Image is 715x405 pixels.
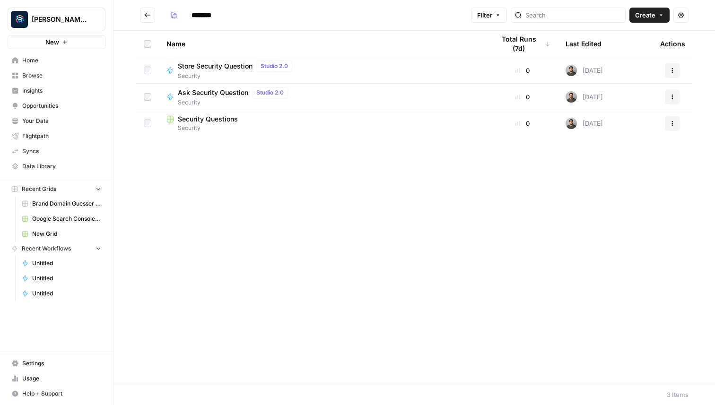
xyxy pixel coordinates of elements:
[22,56,101,65] span: Home
[256,88,284,97] span: Studio 2.0
[660,31,685,57] div: Actions
[495,92,550,102] div: 0
[566,91,603,103] div: [DATE]
[8,371,105,386] a: Usage
[8,356,105,371] a: Settings
[566,65,603,76] div: [DATE]
[495,66,550,75] div: 0
[178,88,248,97] span: Ask Security Question
[566,31,602,57] div: Last Edited
[8,98,105,113] a: Opportunities
[8,83,105,98] a: Insights
[17,271,105,286] a: Untitled
[8,8,105,31] button: Workspace: Berna's Personal
[22,117,101,125] span: Your Data
[166,114,480,132] a: Security QuestionsSecurity
[178,61,253,71] span: Store Security Question
[17,196,105,211] a: Brand Domain Guesser QA
[566,65,577,76] img: 16hj2zu27bdcdvv6x26f6v9ttfr9
[140,8,155,23] button: Go back
[22,185,56,193] span: Recent Grids
[667,390,689,399] div: 3 Items
[166,87,480,107] a: Ask Security QuestionStudio 2.0Security
[525,10,621,20] input: Search
[22,359,101,368] span: Settings
[22,244,71,253] span: Recent Workflows
[166,60,480,80] a: Store Security QuestionStudio 2.0Security
[178,72,296,80] span: Security
[32,215,101,223] span: Google Search Console - [DOMAIN_NAME]
[166,124,480,132] span: Security
[11,11,28,28] img: Berna's Personal Logo
[22,374,101,383] span: Usage
[8,159,105,174] a: Data Library
[32,289,101,298] span: Untitled
[17,226,105,241] a: New Grid
[8,68,105,83] a: Browse
[629,8,670,23] button: Create
[32,199,101,208] span: Brand Domain Guesser QA
[32,230,101,238] span: New Grid
[178,114,238,124] span: Security Questions
[8,129,105,144] a: Flightpath
[8,386,105,401] button: Help + Support
[495,31,550,57] div: Total Runs (7d)
[635,10,655,20] span: Create
[8,35,105,49] button: New
[22,147,101,155] span: Syncs
[178,98,292,107] span: Security
[166,31,480,57] div: Name
[22,71,101,80] span: Browse
[8,241,105,256] button: Recent Workflows
[566,118,577,129] img: 16hj2zu27bdcdvv6x26f6v9ttfr9
[32,259,101,267] span: Untitled
[22,102,101,110] span: Opportunities
[17,256,105,271] a: Untitled
[8,53,105,68] a: Home
[566,91,577,103] img: 16hj2zu27bdcdvv6x26f6v9ttfr9
[477,10,492,20] span: Filter
[22,162,101,171] span: Data Library
[22,86,101,95] span: Insights
[261,62,288,70] span: Studio 2.0
[17,286,105,301] a: Untitled
[17,211,105,226] a: Google Search Console - [DOMAIN_NAME]
[45,37,59,47] span: New
[32,274,101,283] span: Untitled
[8,182,105,196] button: Recent Grids
[566,118,603,129] div: [DATE]
[32,15,89,24] span: [PERSON_NAME] Personal
[22,389,101,398] span: Help + Support
[495,119,550,128] div: 0
[471,8,507,23] button: Filter
[8,144,105,159] a: Syncs
[8,113,105,129] a: Your Data
[22,132,101,140] span: Flightpath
